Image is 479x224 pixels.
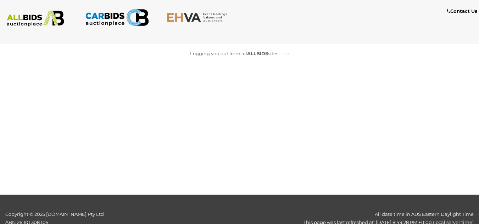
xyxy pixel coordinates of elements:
[4,11,67,27] img: ALLBIDS.com.au
[284,52,289,56] img: small-loading.gif
[247,51,268,56] b: ALLBIDS
[447,8,477,14] b: Contact Us
[447,7,479,15] a: Contact Us
[167,12,230,22] img: EHVA.com.au
[85,7,149,28] img: CARBIDS.com.au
